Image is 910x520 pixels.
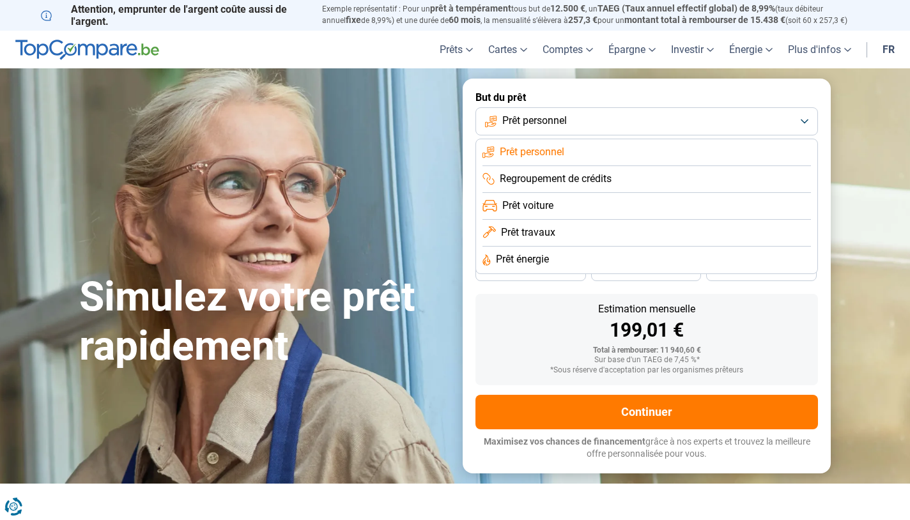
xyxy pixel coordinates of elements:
[486,346,808,355] div: Total à rembourser: 11 940,60 €
[322,3,869,26] p: Exemple représentatif : Pour un tous but de , un (taux débiteur annuel de 8,99%) et une durée de ...
[432,31,481,68] a: Prêts
[721,31,780,68] a: Énergie
[79,273,447,371] h1: Simulez votre prêt rapidement
[486,304,808,314] div: Estimation mensuelle
[663,31,721,68] a: Investir
[632,268,660,275] span: 30 mois
[500,145,564,159] span: Prêt personnel
[502,114,567,128] span: Prêt personnel
[430,3,511,13] span: prêt à tempérament
[486,356,808,365] div: Sur base d'un TAEG de 7,45 %*
[475,395,818,429] button: Continuer
[486,321,808,340] div: 199,01 €
[500,172,612,186] span: Regroupement de crédits
[601,31,663,68] a: Épargne
[481,31,535,68] a: Cartes
[475,436,818,461] p: grâce à nos experts et trouvez la meilleure offre personnalisée pour vous.
[516,268,544,275] span: 36 mois
[748,268,776,275] span: 24 mois
[780,31,859,68] a: Plus d'infos
[501,226,555,240] span: Prêt travaux
[875,31,902,68] a: fr
[475,91,818,103] label: But du prêt
[535,31,601,68] a: Comptes
[486,366,808,375] div: *Sous réserve d'acceptation par les organismes prêteurs
[598,3,775,13] span: TAEG (Taux annuel effectif global) de 8,99%
[550,3,585,13] span: 12.500 €
[484,436,645,447] span: Maximisez vos chances de financement
[41,3,307,27] p: Attention, emprunter de l'argent coûte aussi de l'argent.
[475,107,818,135] button: Prêt personnel
[346,15,361,25] span: fixe
[449,15,481,25] span: 60 mois
[502,199,553,213] span: Prêt voiture
[568,15,598,25] span: 257,3 €
[624,15,785,25] span: montant total à rembourser de 15.438 €
[496,252,549,266] span: Prêt énergie
[15,40,159,60] img: TopCompare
